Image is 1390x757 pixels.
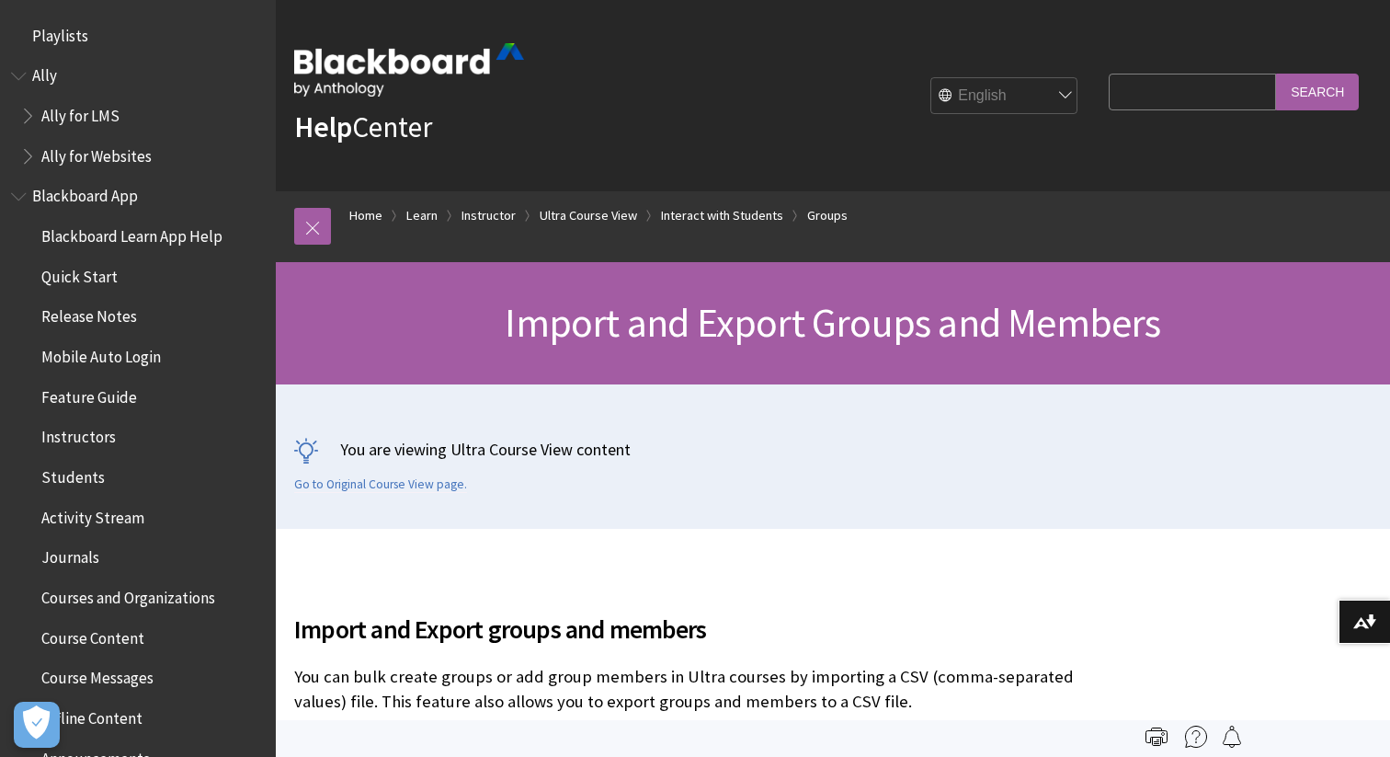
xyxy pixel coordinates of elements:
span: Journals [41,543,99,568]
span: Import and Export groups and members [294,610,1099,648]
a: HelpCenter [294,109,432,145]
nav: Book outline for Playlists [11,20,265,52]
a: Ultra Course View [540,204,637,227]
img: Blackboard by Anthology [294,43,524,97]
span: Course Content [41,623,144,648]
img: Follow this page [1221,726,1243,748]
a: Groups [807,204,848,227]
img: Print [1145,726,1168,748]
span: Playlists [32,20,88,45]
span: Import and Export Groups and Members [505,297,1160,348]
span: Feature Guide [41,382,137,407]
a: Home [349,204,382,227]
span: Ally [32,61,57,86]
select: Site Language Selector [931,78,1078,115]
span: Course Messages [41,663,154,688]
nav: Book outline for Anthology Ally Help [11,61,265,172]
span: Activity Stream [41,502,144,527]
a: Learn [406,204,438,227]
span: Students [41,462,105,487]
p: You are viewing Ultra Course View content [294,438,1372,461]
span: Release Notes [41,302,137,327]
span: Blackboard Learn App Help [41,221,222,246]
strong: Help [294,109,352,145]
button: Open Preferences [14,702,60,748]
span: Quick Start [41,261,118,286]
span: Mobile Auto Login [41,341,161,366]
img: More help [1185,726,1207,748]
a: Go to Original Course View page. [294,476,467,493]
span: Courses and Organizations [41,582,215,607]
p: You can bulk create groups or add group members in Ultra courses by importing a CSV (comma-separa... [294,665,1099,713]
span: Ally for LMS [41,100,120,125]
span: Instructors [41,422,116,447]
input: Search [1276,74,1359,109]
span: Offline Content [41,703,142,728]
a: Interact with Students [661,204,783,227]
span: Blackboard App [32,181,138,206]
span: Ally for Websites [41,141,152,166]
a: Instructor [461,204,516,227]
